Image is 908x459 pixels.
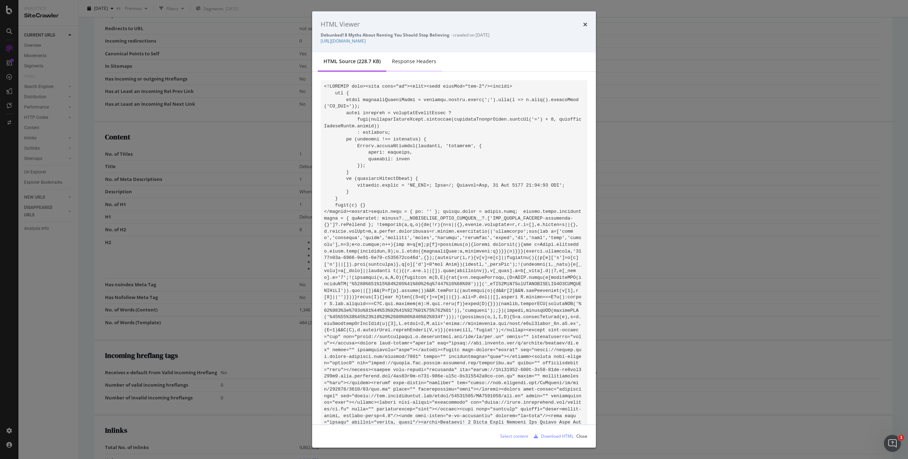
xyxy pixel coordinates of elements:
div: Close [576,433,587,439]
button: Select content [494,431,528,442]
strong: Debunked! 8 Myths About Renting You Should Stop Believing [321,32,449,38]
div: times [583,20,587,29]
button: Download HTML [531,431,574,442]
div: Download HTML [541,433,574,439]
button: Close [576,431,587,442]
div: HTML source (228.7 KB) [323,58,381,65]
div: Response Headers [392,58,436,65]
div: HTML Viewer [321,20,360,29]
iframe: Intercom live chat [884,435,901,452]
div: modal [312,11,596,448]
span: 1 [898,435,904,441]
a: [URL][DOMAIN_NAME] [321,38,366,44]
div: - crawled on [DATE] [321,32,587,38]
div: Select content [500,433,528,439]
